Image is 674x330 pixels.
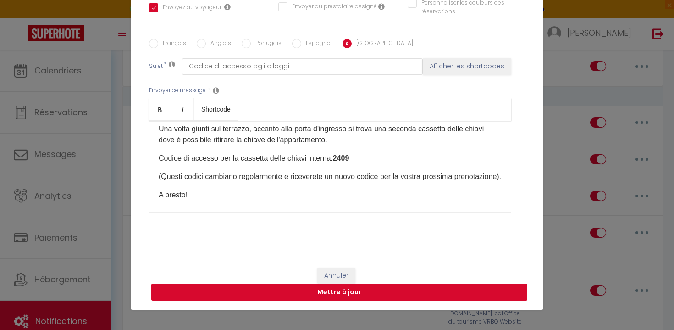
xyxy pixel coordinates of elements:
p: Codice di accesso per la cassetta delle chiavi interna: [159,153,502,164]
button: Mettre à jour [151,284,527,301]
label: [GEOGRAPHIC_DATA] [352,39,413,49]
i: Envoyer au voyageur [224,3,231,11]
i: Message [213,87,219,94]
p: (Questi codici cambiano regolarmente e riceverete un nuovo codice per la vostra prossima prenotaz... [159,171,502,182]
label: Sujet [149,62,163,72]
div: ​ [149,121,511,213]
a: Bold [149,98,171,120]
i: Subject [169,61,175,68]
strong: 2409 [333,154,349,162]
p: Una volta giunti sul terrazzo, accanto alla porta d'ingresso si trova una seconda cassetta delle ... [159,123,502,145]
a: Italic [171,98,194,120]
iframe: Chat [635,289,667,323]
label: Envoyer ce message [149,86,206,95]
label: Français [158,39,186,49]
i: Envoyer au prestataire si il est assigné [378,3,385,10]
label: Espagnol [301,39,332,49]
button: Annuler [317,268,355,284]
label: Portugais [251,39,282,49]
label: Anglais [206,39,231,49]
p: A presto! [159,190,502,201]
button: Ouvrir le widget de chat LiveChat [7,4,35,31]
a: Shortcode [194,98,238,120]
button: Afficher les shortcodes [423,58,511,75]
